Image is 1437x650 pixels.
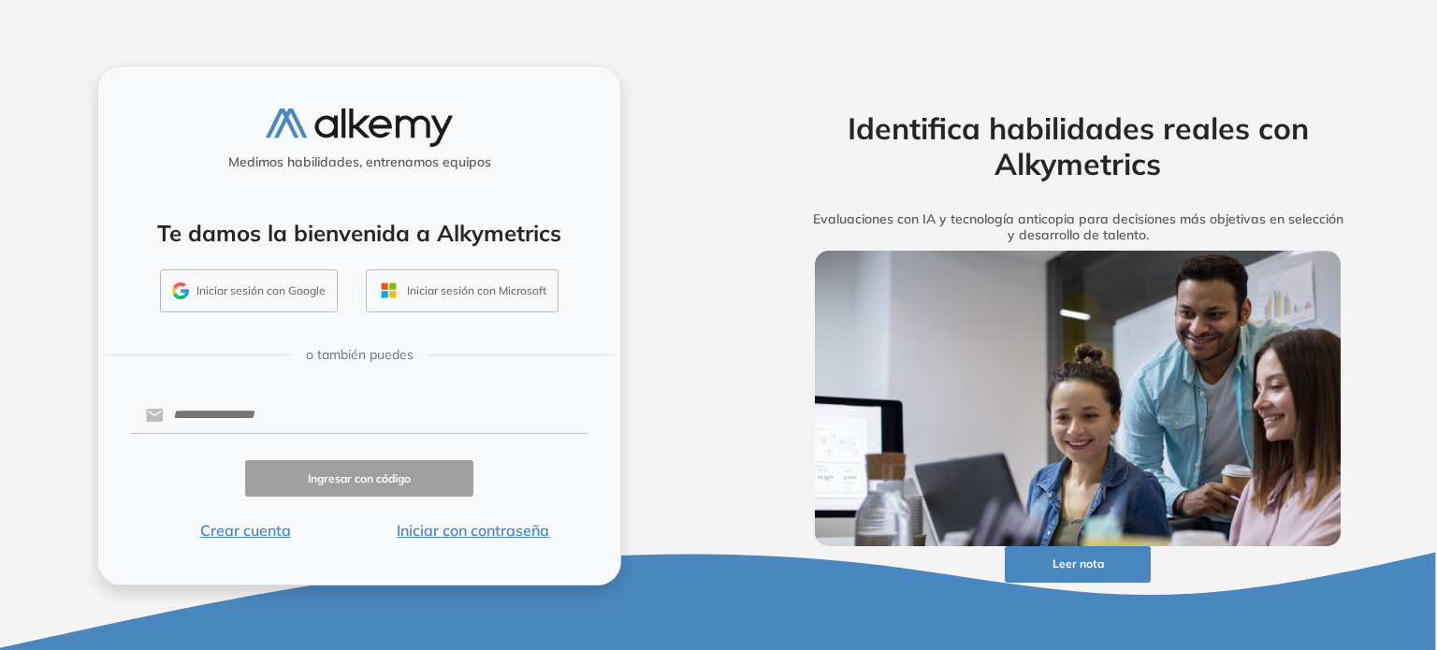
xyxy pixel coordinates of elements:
[131,519,359,542] button: Crear cuenta
[378,280,399,301] img: OUTLOOK_ICON
[786,110,1370,182] h2: Identifica habilidades reales con Alkymetrics
[786,211,1370,243] h5: Evaluaciones con IA y tecnología anticopia para decisiones más objetivas en selección y desarroll...
[1005,546,1151,583] button: Leer nota
[306,345,414,365] span: o también puedes
[172,282,189,299] img: GMAIL_ICON
[245,460,473,497] button: Ingresar con código
[123,220,596,247] h4: Te damos la bienvenida a Alkymetrics
[359,519,588,542] button: Iniciar con contraseña
[106,154,613,170] h5: Medimos habilidades, entrenamos equipos
[266,108,453,147] img: logo-alkemy
[160,269,338,312] button: Iniciar sesión con Google
[366,269,559,312] button: Iniciar sesión con Microsoft
[815,251,1341,546] img: img-more-info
